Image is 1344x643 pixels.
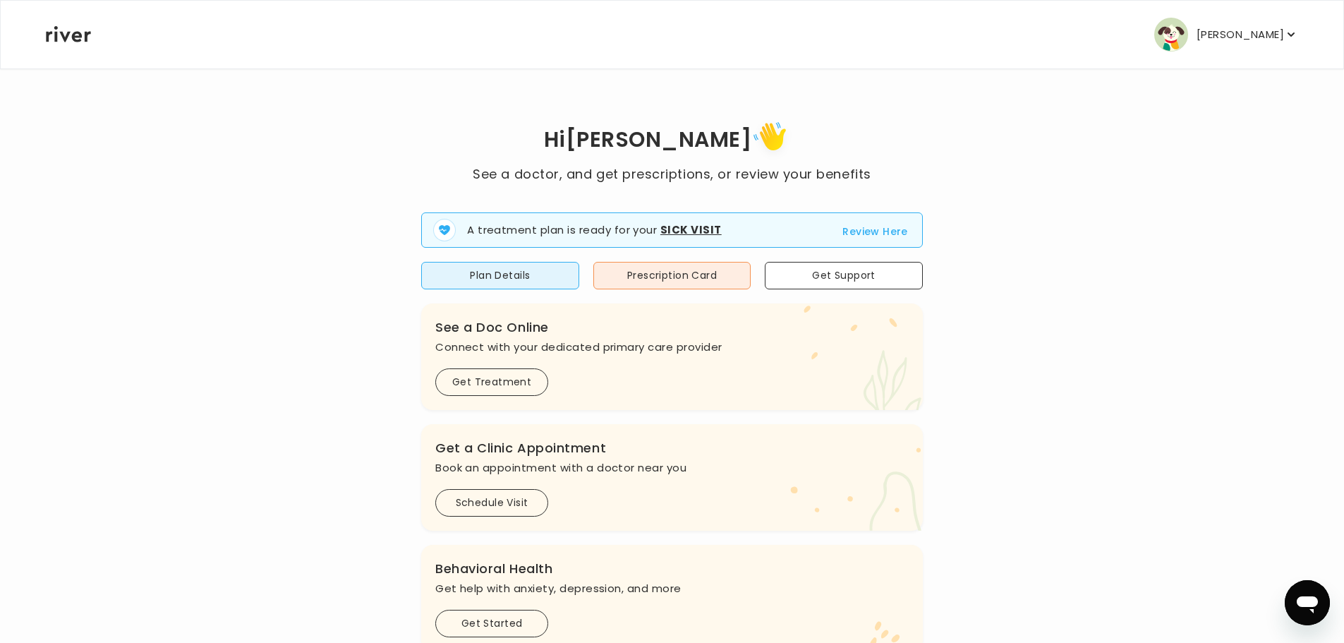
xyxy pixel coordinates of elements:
[435,438,909,458] h3: Get a Clinic Appointment
[1154,18,1298,52] button: user avatar[PERSON_NAME]
[1197,25,1284,44] p: [PERSON_NAME]
[435,489,548,517] button: Schedule Visit
[765,262,923,289] button: Get Support
[1285,580,1330,625] iframe: Button to launch messaging window
[435,559,909,579] h3: Behavioral Health
[842,223,908,240] button: Review Here
[467,222,722,239] p: A treatment plan is ready for your
[435,368,548,396] button: Get Treatment
[435,579,909,599] p: Get help with anxiety, depression, and more
[593,262,751,289] button: Prescription Card
[473,164,871,184] p: See a doctor, and get prescriptions, or review your benefits
[660,222,722,237] strong: Sick Visit
[421,262,579,289] button: Plan Details
[435,337,909,357] p: Connect with your dedicated primary care provider
[435,318,909,337] h3: See a Doc Online
[1154,18,1188,52] img: user avatar
[435,610,548,637] button: Get Started
[435,458,909,478] p: Book an appointment with a doctor near you
[473,117,871,164] h1: Hi [PERSON_NAME]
